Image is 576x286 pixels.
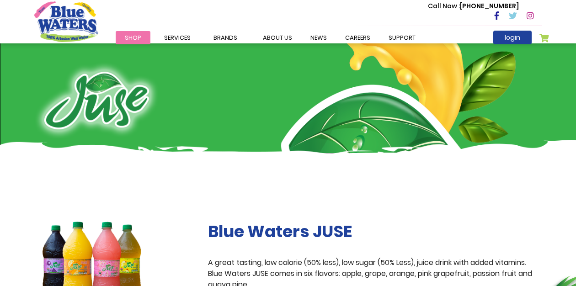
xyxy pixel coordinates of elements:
[428,1,460,11] span: Call Now :
[379,31,425,44] a: support
[336,31,379,44] a: careers
[116,31,150,44] a: Shop
[125,33,141,42] span: Shop
[254,31,301,44] a: about us
[164,33,191,42] span: Services
[34,1,98,42] a: store logo
[208,222,542,241] h2: Blue Waters JUSE
[204,31,246,44] a: Brands
[155,31,200,44] a: Services
[428,1,519,11] p: [PHONE_NUMBER]
[301,31,336,44] a: News
[34,62,159,139] img: juse-logo.png
[493,31,532,44] a: login
[213,33,237,42] span: Brands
